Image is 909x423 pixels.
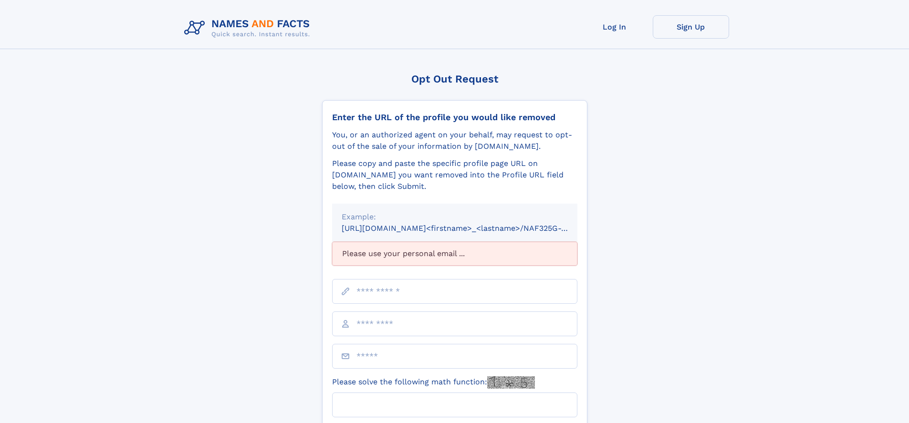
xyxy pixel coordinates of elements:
div: Example: [342,211,568,223]
a: Sign Up [653,15,729,39]
div: Please copy and paste the specific profile page URL on [DOMAIN_NAME] you want removed into the Pr... [332,158,577,192]
div: Opt Out Request [322,73,587,85]
label: Please solve the following math function: [332,376,535,389]
div: Please use your personal email ... [332,242,577,266]
a: Log In [576,15,653,39]
div: Enter the URL of the profile you would like removed [332,112,577,123]
div: You, or an authorized agent on your behalf, may request to opt-out of the sale of your informatio... [332,129,577,152]
small: [URL][DOMAIN_NAME]<firstname>_<lastname>/NAF325G-xxxxxxxx [342,224,596,233]
img: Logo Names and Facts [180,15,318,41]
